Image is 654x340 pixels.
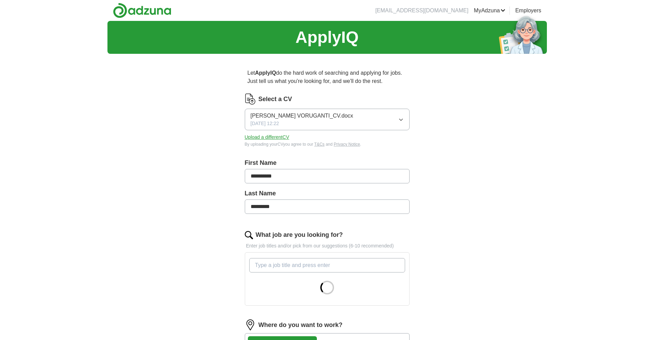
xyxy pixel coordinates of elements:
[245,109,410,130] button: [PERSON_NAME] VORUGANTI_CV.docx[DATE] 12:22
[113,3,171,18] img: Adzuna logo
[245,158,410,168] label: First Name
[245,94,256,105] img: CV Icon
[259,320,343,330] label: Where do you want to work?
[245,319,256,330] img: location.png
[245,141,410,147] div: By uploading your CV you agree to our and .
[245,66,410,88] p: Let do the hard work of searching and applying for jobs. Just tell us what you're looking for, an...
[295,25,358,50] h1: ApplyIQ
[245,134,289,141] button: Upload a differentCV
[515,7,541,15] a: Employers
[245,189,410,198] label: Last Name
[375,7,468,15] li: [EMAIL_ADDRESS][DOMAIN_NAME]
[245,242,410,250] p: Enter job titles and/or pick from our suggestions (6-10 recommended)
[255,70,276,76] strong: ApplyIQ
[334,142,360,147] a: Privacy Notice
[256,230,343,240] label: What job are you looking for?
[314,142,324,147] a: T&Cs
[249,258,405,272] input: Type a job title and press enter
[251,112,353,120] span: [PERSON_NAME] VORUGANTI_CV.docx
[245,231,253,239] img: search.png
[259,95,292,104] label: Select a CV
[251,120,279,127] span: [DATE] 12:22
[474,7,505,15] a: MyAdzuna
